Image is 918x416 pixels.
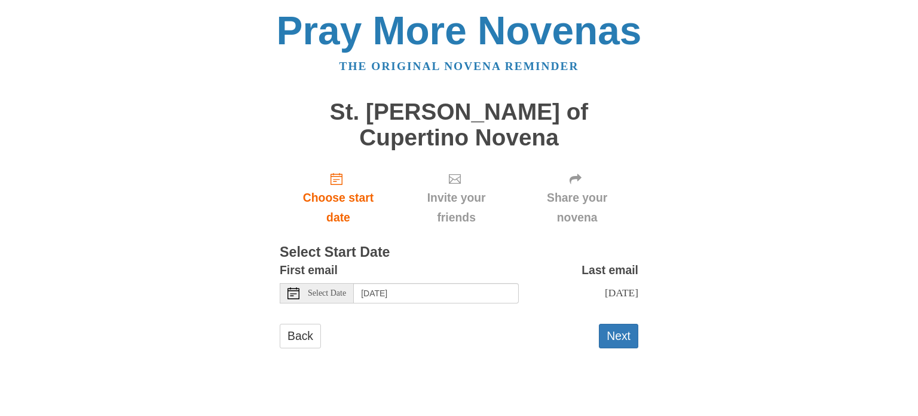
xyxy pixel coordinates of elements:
h3: Select Start Date [280,245,638,260]
label: Last email [582,260,638,280]
a: The original novena reminder [339,60,579,72]
span: Choose start date [292,188,385,227]
span: Select Date [308,289,346,297]
span: [DATE] [605,287,638,299]
div: Click "Next" to confirm your start date first. [516,162,638,233]
span: Share your novena [528,188,626,227]
span: Invite your friends [409,188,504,227]
h1: St. [PERSON_NAME] of Cupertino Novena [280,99,638,150]
div: Click "Next" to confirm your start date first. [397,162,516,233]
button: Next [599,324,638,348]
a: Choose start date [280,162,397,233]
a: Pray More Novenas [277,8,642,53]
label: First email [280,260,338,280]
a: Back [280,324,321,348]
